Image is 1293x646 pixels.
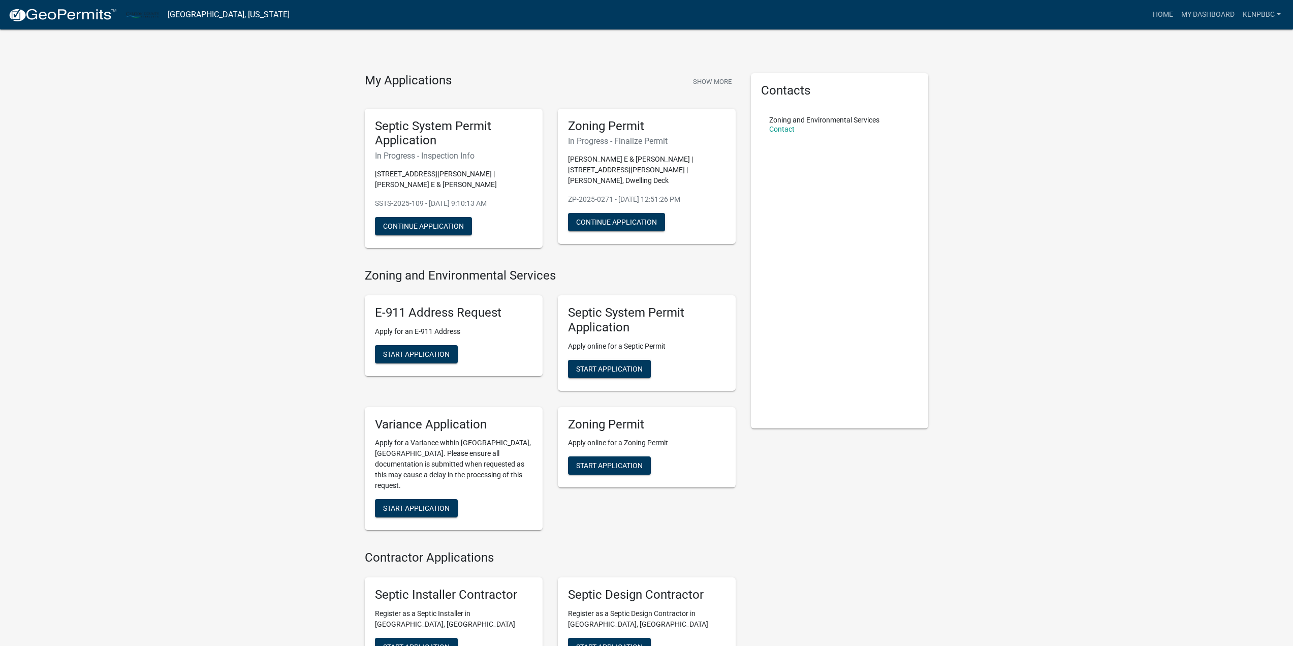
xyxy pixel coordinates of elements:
p: ZP-2025-0271 - [DATE] 12:51:26 PM [568,194,726,205]
a: kenpbbc [1239,5,1285,24]
span: Start Application [576,462,643,470]
h5: Zoning Permit [568,119,726,134]
h4: Contractor Applications [365,550,736,565]
span: Start Application [383,504,450,512]
h5: Septic System Permit Application [375,119,532,148]
h5: Variance Application [375,417,532,432]
button: Continue Application [375,217,472,235]
h6: In Progress - Finalize Permit [568,136,726,146]
button: Start Application [568,456,651,475]
span: Start Application [383,350,450,358]
a: My Dashboard [1177,5,1239,24]
p: [PERSON_NAME] E & [PERSON_NAME] | [STREET_ADDRESS][PERSON_NAME] | [PERSON_NAME], Dwelling Deck [568,154,726,186]
button: Start Application [568,360,651,378]
h4: My Applications [365,73,452,88]
p: Apply online for a Septic Permit [568,341,726,352]
a: Contact [769,125,795,133]
p: Register as a Septic Installer in [GEOGRAPHIC_DATA], [GEOGRAPHIC_DATA] [375,608,532,630]
button: Start Application [375,345,458,363]
p: Apply for a Variance within [GEOGRAPHIC_DATA], [GEOGRAPHIC_DATA]. Please ensure all documentation... [375,438,532,491]
p: Zoning and Environmental Services [769,116,879,124]
h6: In Progress - Inspection Info [375,151,532,161]
p: Apply online for a Zoning Permit [568,438,726,448]
a: Home [1149,5,1177,24]
button: Continue Application [568,213,665,231]
p: Apply for an E-911 Address [375,326,532,337]
p: SSTS-2025-109 - [DATE] 9:10:13 AM [375,198,532,209]
span: Start Application [576,364,643,373]
h5: Contacts [761,83,919,98]
h5: E-911 Address Request [375,305,532,320]
img: Carlton County, Minnesota [125,8,160,21]
a: [GEOGRAPHIC_DATA], [US_STATE] [168,6,290,23]
p: [STREET_ADDRESS][PERSON_NAME] | [PERSON_NAME] E & [PERSON_NAME] [375,169,532,190]
button: Start Application [375,499,458,517]
p: Register as a Septic Design Contractor in [GEOGRAPHIC_DATA], [GEOGRAPHIC_DATA] [568,608,726,630]
h5: Septic Design Contractor [568,588,726,602]
h4: Zoning and Environmental Services [365,268,736,283]
button: Show More [689,73,736,90]
h5: Zoning Permit [568,417,726,432]
h5: Septic Installer Contractor [375,588,532,602]
h5: Septic System Permit Application [568,305,726,335]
